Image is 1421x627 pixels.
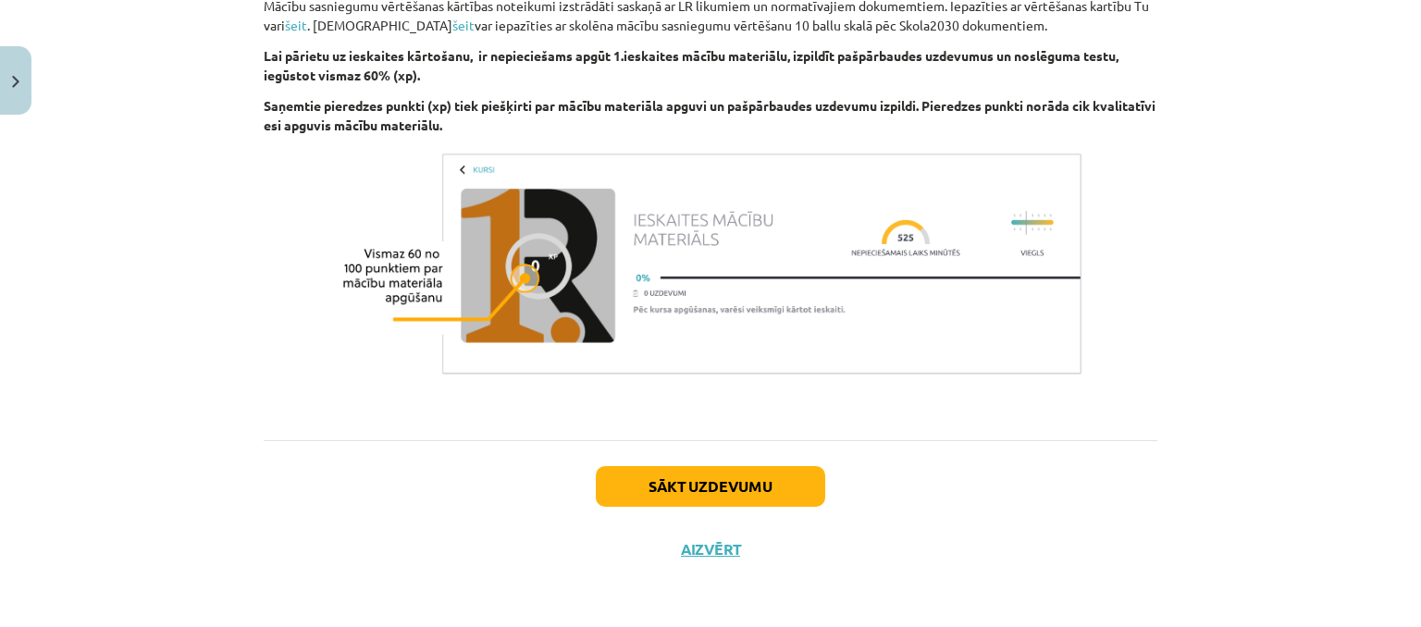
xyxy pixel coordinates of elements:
button: Sākt uzdevumu [596,466,825,507]
a: šeit [452,17,475,33]
a: šeit [285,17,307,33]
img: icon-close-lesson-0947bae3869378f0d4975bcd49f059093ad1ed9edebbc8119c70593378902aed.svg [12,76,19,88]
button: Aizvērt [675,540,746,559]
b: Lai pārietu uz ieskaites kārtošanu, ir nepieciešams apgūt 1.ieskaites mācību materiālu, izpildīt ... [264,47,1118,83]
b: Saņemtie pieredzes punkti (xp) tiek piešķirti par mācību materiāla apguvi un pašpārbaudes uzdevum... [264,97,1155,133]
